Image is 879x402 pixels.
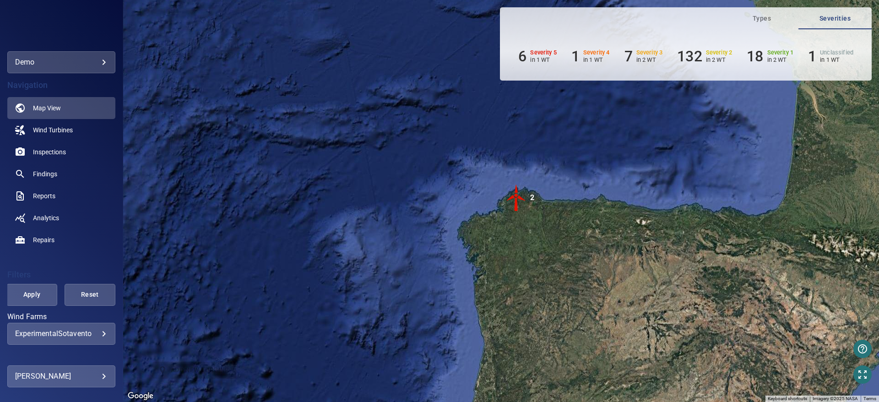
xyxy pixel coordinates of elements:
a: Open this area in Google Maps (opens a new window) [125,390,156,402]
li: Severity 4 [571,48,610,65]
p: in 2 WT [636,56,663,63]
span: Findings [33,169,57,179]
button: Reset [65,284,115,306]
p: in 1 WT [530,56,557,63]
span: Analytics [33,213,59,223]
span: Inspections [33,147,66,157]
h6: 1 [571,48,580,65]
p: in 2 WT [767,56,794,63]
h6: Severity 2 [706,49,732,56]
div: demo [7,51,115,73]
span: Wind Turbines [33,125,73,135]
span: Repairs [33,235,54,244]
h4: Navigation [7,81,115,90]
li: Severity Unclassified [808,48,853,65]
li: Severity 3 [624,48,663,65]
div: 2 [530,184,534,212]
div: demo [15,55,108,70]
p: in 2 WT [706,56,732,63]
a: findings noActive [7,163,115,185]
span: Severities [804,13,866,24]
a: windturbines noActive [7,119,115,141]
h6: Unclassified [820,49,853,56]
h6: 1 [808,48,816,65]
p: in 1 WT [583,56,610,63]
img: Google [125,390,156,402]
li: Severity 5 [518,48,557,65]
h6: 7 [624,48,633,65]
div: Wind Farms [7,323,115,345]
a: map active [7,97,115,119]
span: Imagery ©2025 NASA [813,396,858,401]
h6: 132 [677,48,702,65]
h6: Severity 4 [583,49,610,56]
h6: Severity 3 [636,49,663,56]
a: repairs noActive [7,229,115,251]
p: in 1 WT [820,56,853,63]
div: [PERSON_NAME] [15,369,108,384]
span: Reset [76,289,104,300]
li: Severity 2 [677,48,732,65]
h6: 18 [747,48,763,65]
a: Terms (opens in new tab) [863,396,876,401]
img: windFarmIconCat5.svg [503,184,530,212]
h4: Filters [7,270,115,279]
div: ExperimentalSotavento [15,329,108,338]
span: Apply [18,289,46,300]
li: Severity 1 [747,48,793,65]
label: Wind Farms [7,313,115,321]
span: Types [731,13,793,24]
a: inspections noActive [7,141,115,163]
span: Reports [33,191,55,201]
h6: Severity 1 [767,49,794,56]
span: Map View [33,103,61,113]
h6: 6 [518,48,526,65]
button: Keyboard shortcuts [768,396,807,402]
gmp-advanced-marker: 2 [503,184,530,213]
img: demo-logo [43,23,80,32]
h6: Severity 5 [530,49,557,56]
button: Apply [6,284,57,306]
a: analytics noActive [7,207,115,229]
a: reports noActive [7,185,115,207]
